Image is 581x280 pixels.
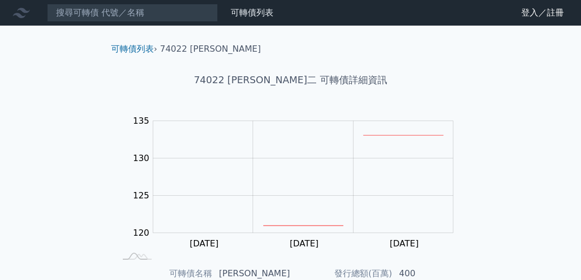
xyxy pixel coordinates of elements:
[133,190,150,200] tspan: 125
[133,115,150,125] tspan: 135
[47,4,218,22] input: 搜尋可轉債 代號／名稱
[513,4,572,21] a: 登入／註冊
[263,135,443,225] g: Series
[111,43,157,55] li: ›
[390,238,419,248] tspan: [DATE]
[528,229,581,280] iframe: Chat Widget
[290,238,319,248] tspan: [DATE]
[128,115,469,248] g: Chart
[133,153,150,163] tspan: 130
[231,7,273,18] a: 可轉債列表
[528,229,581,280] div: 聊天小工具
[111,44,154,54] a: 可轉債列表
[133,227,150,237] tspan: 120
[190,238,218,248] tspan: [DATE]
[160,43,261,55] li: 74022 [PERSON_NAME]
[103,73,478,87] h1: 74022 [PERSON_NAME]二 可轉債詳細資訊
